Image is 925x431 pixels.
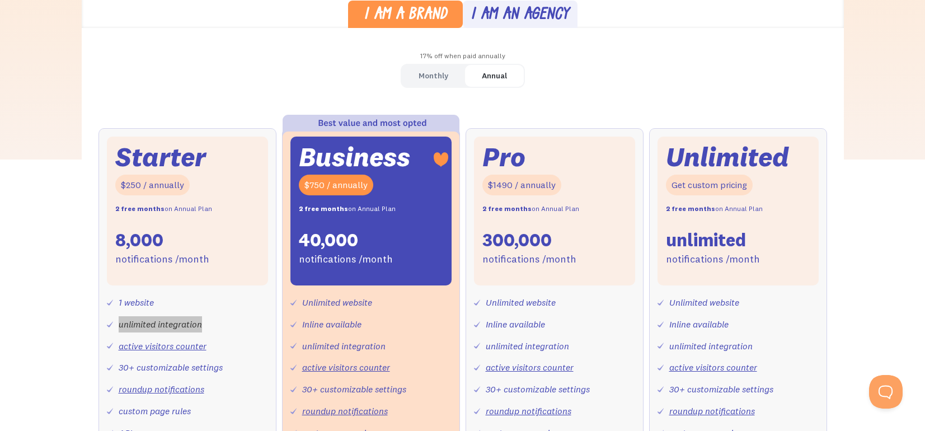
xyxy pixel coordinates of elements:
a: roundup notifications [669,405,755,416]
div: I am an agency [471,7,569,24]
div: Inline available [302,316,361,332]
div: I am a brand [364,7,447,24]
div: 30+ customizable settings [486,381,590,397]
div: Inline available [669,316,729,332]
a: active visitors counter [669,362,757,373]
div: Unlimited [666,145,789,169]
strong: 2 free months [482,204,532,213]
div: 30+ customizable settings [302,381,406,397]
div: unlimited integration [119,316,202,332]
div: $750 / annually [299,175,373,195]
div: Inline available [486,316,545,332]
a: active visitors counter [302,362,390,373]
div: Unlimited website [302,294,372,311]
div: $250 / annually [115,175,190,195]
div: unlimited integration [302,338,386,354]
iframe: Toggle Customer Support [869,375,903,409]
div: custom page rules [119,403,191,419]
div: Unlimited website [669,294,739,311]
div: 8,000 [115,228,163,252]
div: 40,000 [299,228,358,252]
div: notifications /month [666,251,760,268]
div: Pro [482,145,525,169]
div: notifications /month [115,251,209,268]
div: on Annual Plan [666,201,763,217]
strong: 2 free months [299,204,348,213]
div: notifications /month [482,251,576,268]
div: unlimited integration [669,338,753,354]
div: $1490 / annually [482,175,561,195]
div: on Annual Plan [115,201,212,217]
div: notifications /month [299,251,393,268]
div: 30+ customizable settings [119,359,223,376]
div: Get custom pricing [666,175,753,195]
div: 30+ customizable settings [669,381,773,397]
div: Monthly [419,68,448,84]
a: roundup notifications [119,383,204,395]
div: unlimited integration [486,338,569,354]
div: on Annual Plan [299,201,396,217]
a: active visitors counter [119,340,206,352]
a: roundup notifications [486,405,571,416]
div: unlimited [666,228,746,252]
div: on Annual Plan [482,201,579,217]
div: 1 website [119,294,154,311]
div: 17% off when paid annually [82,48,844,64]
a: roundup notifications [302,405,388,416]
div: 300,000 [482,228,552,252]
strong: 2 free months [115,204,165,213]
div: Business [299,145,410,169]
div: Starter [115,145,206,169]
strong: 2 free months [666,204,715,213]
div: Unlimited website [486,294,556,311]
div: Annual [482,68,507,84]
a: active visitors counter [486,362,574,373]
